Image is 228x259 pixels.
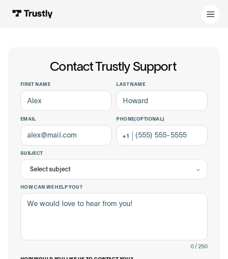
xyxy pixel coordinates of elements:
[195,242,208,251] div: / 250
[20,159,208,179] div: Select subject
[116,90,208,111] input: Howard
[20,184,208,190] label: How can we help you?
[116,81,208,87] label: Last name
[12,10,53,18] img: Trustly Logo
[191,242,194,251] div: 0
[116,116,208,122] label: Phone
[116,125,208,146] input: (555) 555-5555
[20,90,112,111] input: Alex
[30,165,70,174] div: Select subject
[20,150,208,156] label: Subject
[20,125,112,146] input: alex@mail.com
[19,60,208,73] h1: Contact Trustly Support
[134,116,164,121] span: (Optional)
[20,81,112,87] label: First name
[20,116,112,122] label: Email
